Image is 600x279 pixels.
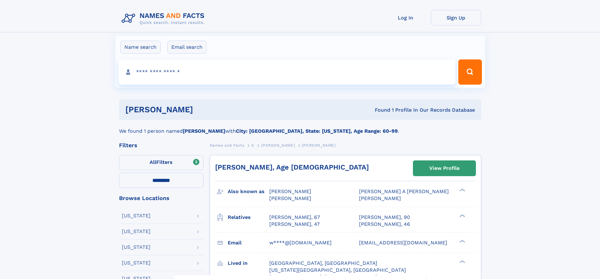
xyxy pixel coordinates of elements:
[359,195,401,201] span: [PERSON_NAME]
[458,259,466,264] div: ❯
[458,214,466,218] div: ❯
[119,155,203,170] label: Filters
[284,107,475,114] div: Found 1 Profile In Our Records Database
[413,161,476,176] a: View Profile
[431,10,481,25] a: Sign Up
[119,195,203,201] div: Browse Locations
[251,143,254,148] span: S
[429,161,460,176] div: View Profile
[236,128,398,134] b: City: [GEOGRAPHIC_DATA], State: [US_STATE], Age Range: 60-99
[125,106,284,114] h1: [PERSON_NAME]
[122,229,151,234] div: [US_STATE]
[119,10,210,27] img: Logo Names and Facts
[119,120,481,135] div: We found 1 person named with .
[261,141,295,149] a: [PERSON_NAME]
[120,41,161,54] label: Name search
[228,258,269,269] h3: Lived in
[302,143,336,148] span: [PERSON_NAME]
[150,159,156,165] span: All
[261,143,295,148] span: [PERSON_NAME]
[269,267,406,273] span: [US_STATE][GEOGRAPHIC_DATA], [GEOGRAPHIC_DATA]
[269,221,320,228] a: [PERSON_NAME], 47
[269,195,311,201] span: [PERSON_NAME]
[118,59,456,85] input: search input
[167,41,207,54] label: Email search
[228,212,269,223] h3: Relatives
[458,59,482,85] button: Search Button
[359,240,447,246] span: [EMAIL_ADDRESS][DOMAIN_NAME]
[359,214,410,221] a: [PERSON_NAME], 90
[122,213,151,218] div: [US_STATE]
[215,163,369,171] a: [PERSON_NAME], Age [DEMOGRAPHIC_DATA]
[251,141,254,149] a: S
[269,188,311,194] span: [PERSON_NAME]
[119,142,203,148] div: Filters
[122,260,151,265] div: [US_STATE]
[228,237,269,248] h3: Email
[269,260,377,266] span: [GEOGRAPHIC_DATA], [GEOGRAPHIC_DATA]
[359,188,449,194] span: [PERSON_NAME] A [PERSON_NAME]
[122,245,151,250] div: [US_STATE]
[359,221,410,228] a: [PERSON_NAME], 46
[210,141,244,149] a: Names and Facts
[458,239,466,243] div: ❯
[380,10,431,25] a: Log In
[228,186,269,197] h3: Also known as
[269,214,320,221] a: [PERSON_NAME], 67
[183,128,225,134] b: [PERSON_NAME]
[458,188,466,192] div: ❯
